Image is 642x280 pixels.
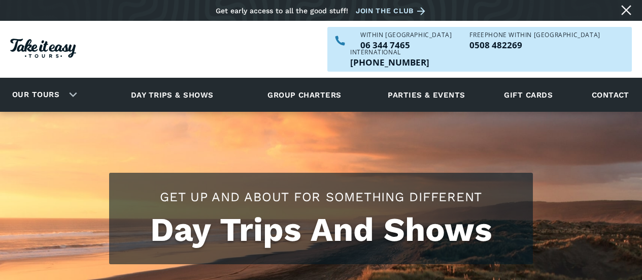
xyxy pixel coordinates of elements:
div: WITHIN [GEOGRAPHIC_DATA] [360,32,452,38]
a: Close message [618,2,634,18]
a: Call us outside of NZ on +6463447465 [350,58,429,67]
img: Take it easy Tours logo [10,39,76,58]
div: Get early access to all the good stuff! [216,7,348,15]
h1: Day Trips And Shows [119,211,523,249]
a: Call us freephone within NZ on 0508482269 [469,41,600,49]
div: Freephone WITHIN [GEOGRAPHIC_DATA] [469,32,600,38]
p: [PHONE_NUMBER] [350,58,429,67]
a: Our tours [5,83,67,107]
a: Gift cards [499,81,558,109]
a: Parties & events [383,81,470,109]
a: Homepage [10,34,76,66]
a: Contact [587,81,634,109]
p: 06 344 7465 [360,41,452,49]
h2: Get up and about for something different [119,188,523,206]
a: Day trips & shows [118,81,226,109]
div: International [350,49,429,55]
a: Group charters [255,81,354,109]
a: Join the club [356,5,429,17]
p: 0508 482269 [469,41,600,49]
a: Call us within NZ on 063447465 [360,41,452,49]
